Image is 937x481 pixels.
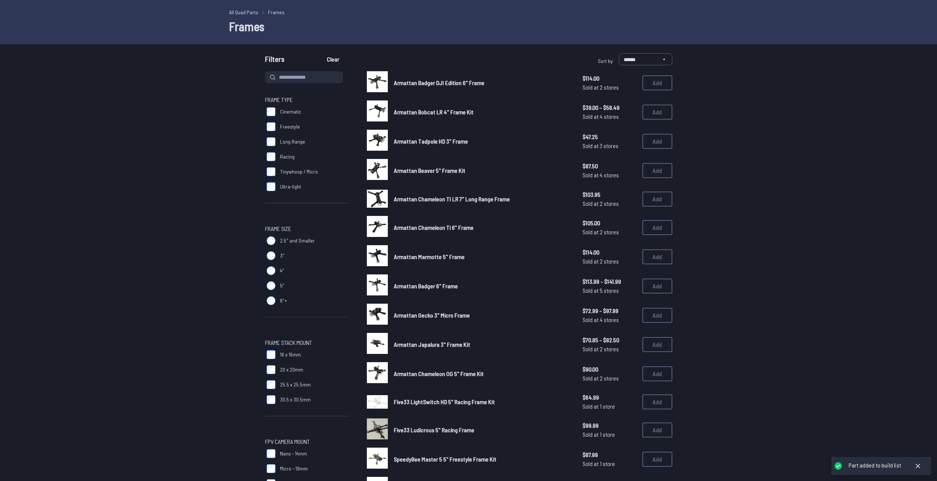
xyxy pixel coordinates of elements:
[265,437,310,446] span: FPV Camera Mount
[367,304,388,327] a: image
[267,281,276,290] input: 5"
[582,141,636,150] span: Sold at 3 stores
[642,134,672,149] button: Add
[582,402,636,411] span: Sold at 1 store
[267,266,276,275] input: 4"
[367,216,388,237] img: image
[394,253,465,260] span: Armattan Marmotte 5" Frame
[598,58,613,64] span: Sort by
[642,75,672,90] button: Add
[280,237,315,244] span: 2.5" and Smaller
[367,159,388,180] img: image
[394,166,571,175] a: Armattan Beaver 5" Frame Kit
[394,456,496,463] span: SpeedyBee Master 5 5" Freestyle Frame Kit
[394,78,571,87] a: Armattan Badger DJI Edition 6" Frame
[582,171,636,180] span: Sold at 4 stores
[280,138,305,145] span: Long Range
[280,381,311,388] span: 25.5 x 25.5mm
[582,162,636,171] span: $87.50
[367,216,388,239] a: image
[265,53,285,68] span: Filters
[642,337,672,352] button: Add
[642,249,672,264] button: Add
[367,418,388,439] img: image
[367,274,388,295] img: image
[267,137,276,146] input: Long Range
[394,340,571,349] a: Armattan Japalura 3" Frame Kit
[394,455,571,464] a: SpeedyBee Master 5 5" Freestyle Frame Kit
[265,95,293,104] span: Frame Type
[267,296,276,305] input: 6"+
[394,137,571,146] a: Armattan Tadpole HD 3" Frame
[267,395,276,404] input: 30.5 x 30.5mm
[367,274,388,298] a: image
[267,251,276,260] input: 3"
[394,108,474,115] span: Armattan Bobcat LR 4" Frame Kit
[394,195,571,204] a: Armattan Chameleon TI LR 7" Long Range Frame
[642,220,672,235] button: Add
[280,351,301,358] span: 16 x 16mm
[582,228,636,237] span: Sold at 2 stores
[642,423,672,438] button: Add
[267,350,276,359] input: 16 x 16mm
[642,279,672,294] button: Add
[367,448,388,469] img: image
[582,286,636,295] span: Sold at 5 stores
[367,71,388,92] img: image
[267,380,276,389] input: 25.5 x 25.5mm
[582,199,636,208] span: Sold at 2 stores
[367,188,388,210] a: image
[582,430,636,439] span: Sold at 1 store
[265,338,312,347] span: Frame Stack Mount
[280,465,308,472] span: Micro - 19mm
[267,107,276,116] input: Cinematic
[280,267,284,274] span: 4"
[582,219,636,228] span: $105.00
[642,366,672,381] button: Add
[320,53,346,65] button: Clear
[280,153,295,160] span: Racing
[394,282,458,289] span: Armattan Badger 6" Frame
[280,183,301,190] span: Ultra-light
[367,304,388,325] img: image
[280,366,303,373] span: 20 x 20mm
[582,190,636,199] span: $103.95
[268,8,285,16] a: Frames
[367,418,388,442] a: image
[582,421,636,430] span: $99.99
[229,8,258,16] a: All Quad Parts
[367,190,388,208] img: image
[394,370,484,377] span: Armattan Chameleon OG 5" Frame Kit
[582,315,636,324] span: Sold at 4 stores
[394,426,474,433] span: Five33 Ludicrous 5" Racing Frame
[582,74,636,83] span: $114.00
[367,245,388,266] img: image
[367,333,388,354] img: image
[619,53,672,65] select: Sort by
[367,362,388,385] a: image
[394,426,571,435] a: Five33 Ludicrous 5" Racing Frame
[267,152,276,161] input: Racing
[394,252,571,261] a: Armattan Marmotte 5" Frame
[394,369,571,378] a: Armattan Chameleon OG 5" Frame Kit
[582,345,636,354] span: Sold at 2 stores
[582,132,636,141] span: $47.25
[267,122,276,131] input: Freestyle
[394,282,571,291] a: Armattan Badger 6" Frame
[582,336,636,345] span: $70.85 - $82.50
[582,112,636,121] span: Sold at 4 stores
[280,450,307,457] span: Nano - 14mm
[849,462,901,469] div: Part added to build list
[367,100,388,124] a: image
[394,398,495,405] span: Five33 LightSwitch HD 5" Racing Frame Kit
[394,195,510,202] span: Armattan Chameleon TI LR 7" Long Range Frame
[280,396,311,403] span: 30.5 x 30.5mm
[367,333,388,356] a: image
[367,159,388,182] a: image
[367,391,388,412] a: image
[367,100,388,121] img: image
[582,450,636,459] span: $87.99
[582,277,636,286] span: $113.99 - $141.99
[280,123,300,130] span: Freestyle
[367,362,388,383] img: image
